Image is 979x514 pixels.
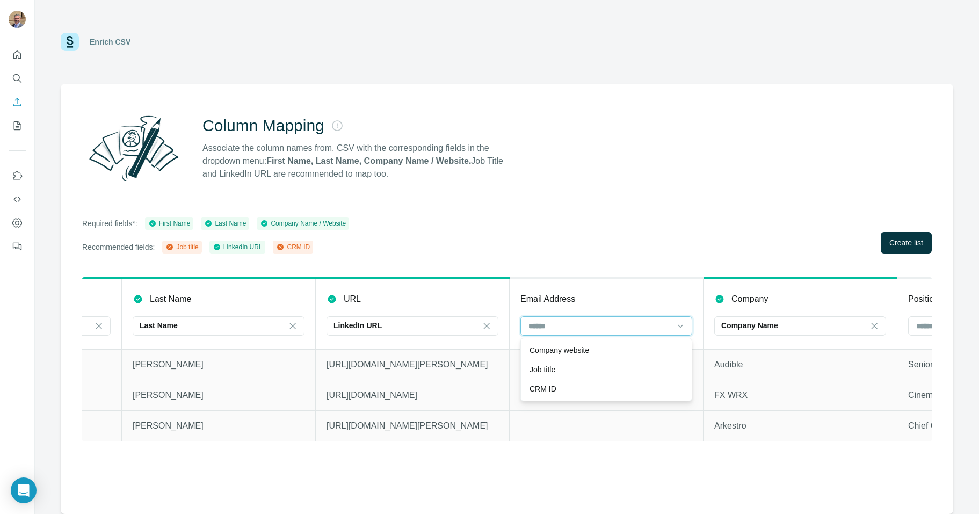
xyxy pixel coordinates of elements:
[327,419,498,432] p: [URL][DOMAIN_NAME][PERSON_NAME]
[266,156,471,165] strong: First Name, Last Name, Company Name / Website.
[881,232,932,254] button: Create list
[9,92,26,112] button: Enrich CSV
[133,419,304,432] p: [PERSON_NAME]
[9,237,26,256] button: Feedback
[530,364,555,375] p: Job title
[520,293,575,306] p: Email Address
[9,45,26,64] button: Quick start
[61,33,79,51] img: Surfe Logo
[530,383,556,394] p: CRM ID
[9,116,26,135] button: My lists
[714,389,886,402] p: FX WRX
[344,293,361,306] p: URL
[260,219,346,228] div: Company Name / Website
[133,358,304,371] p: [PERSON_NAME]
[213,242,263,252] div: LinkedIn URL
[530,345,589,356] p: Company website
[133,389,304,402] p: [PERSON_NAME]
[9,166,26,185] button: Use Surfe on LinkedIn
[9,11,26,28] img: Avatar
[90,37,130,47] div: Enrich CSV
[9,190,26,209] button: Use Surfe API
[731,293,768,306] p: Company
[204,219,246,228] div: Last Name
[721,320,778,331] p: Company Name
[202,116,324,135] h2: Column Mapping
[327,389,498,402] p: [URL][DOMAIN_NAME]
[714,358,886,371] p: Audible
[714,419,886,432] p: Arkestro
[82,218,137,229] p: Required fields*:
[82,242,155,252] p: Recommended fields:
[82,110,185,187] img: Surfe Illustration - Column Mapping
[140,320,178,331] p: Last Name
[9,69,26,88] button: Search
[202,142,513,180] p: Associate the column names from. CSV with the corresponding fields in the dropdown menu: Job Titl...
[333,320,382,331] p: LinkedIn URL
[908,293,939,306] p: Position
[11,477,37,503] div: Open Intercom Messenger
[9,213,26,233] button: Dashboard
[327,358,498,371] p: [URL][DOMAIN_NAME][PERSON_NAME]
[165,242,198,252] div: Job title
[889,237,923,248] span: Create list
[276,242,310,252] div: CRM ID
[150,293,191,306] p: Last Name
[148,219,191,228] div: First Name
